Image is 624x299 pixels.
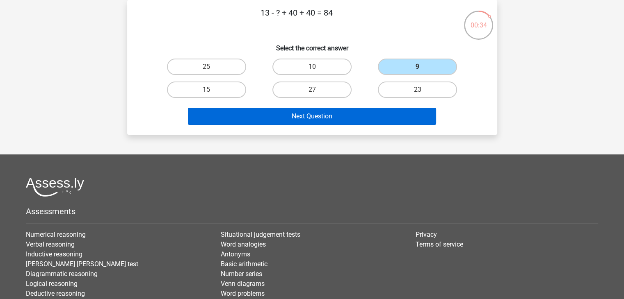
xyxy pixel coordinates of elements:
p: 13 - ? + 40 + 40 = 84 [140,7,453,31]
label: 9 [378,59,457,75]
a: Basic arithmetic [221,260,267,268]
label: 15 [167,82,246,98]
a: Diagrammatic reasoning [26,270,98,278]
a: Word problems [221,290,265,297]
a: Situational judgement tests [221,231,300,238]
a: Numerical reasoning [26,231,86,238]
a: Inductive reasoning [26,250,82,258]
a: Number series [221,270,262,278]
h5: Assessments [26,206,598,216]
a: Terms of service [416,240,463,248]
a: [PERSON_NAME] [PERSON_NAME] test [26,260,138,268]
label: 27 [272,82,352,98]
a: Word analogies [221,240,266,248]
a: Venn diagrams [221,280,265,288]
button: Next Question [188,108,436,125]
div: 00:34 [463,10,494,30]
label: 25 [167,59,246,75]
a: Deductive reasoning [26,290,85,297]
label: 10 [272,59,352,75]
a: Logical reasoning [26,280,78,288]
a: Privacy [416,231,437,238]
label: 23 [378,82,457,98]
a: Verbal reasoning [26,240,75,248]
a: Antonyms [221,250,250,258]
img: Assessly logo [26,177,84,197]
h6: Select the correct answer [140,38,484,52]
